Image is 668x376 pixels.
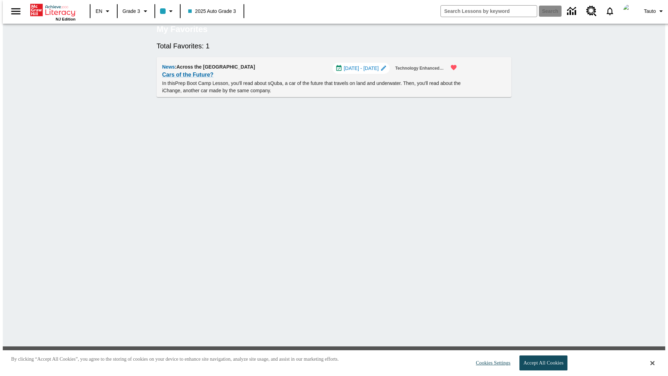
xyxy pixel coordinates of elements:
a: Resource Center, Will open in new tab [582,2,601,21]
span: News [162,64,175,70]
button: Profile/Settings [641,5,668,17]
button: Technology Enhanced Item [392,63,447,74]
button: Class color is light blue. Change class color [157,5,178,17]
button: Select a new avatar [619,2,641,20]
input: search field [441,6,537,17]
span: Tauto [644,8,656,15]
a: Cars of the Future? [162,70,214,80]
a: Home [30,3,75,17]
span: Grade 3 [122,8,140,15]
h5: My Favorites [157,24,208,35]
span: [DATE] - [DATE] [344,65,379,72]
p: By clicking “Accept All Cookies”, you agree to the storing of cookies on your device to enhance s... [11,356,339,363]
span: 2025 Auto Grade 3 [188,8,236,15]
testabrev: Prep Boot Camp Lesson, you'll read about sQuba, a car of the future that travels on land and unde... [162,80,461,93]
span: NJ Edition [56,17,75,21]
img: avatar image [623,4,637,18]
button: Cookies Settings [470,356,513,370]
button: Language: EN, Select a language [93,5,115,17]
span: EN [96,8,102,15]
div: Jul 01 - Aug 01 Choose Dates [333,63,390,74]
h6: Total Favorites: 1 [157,40,511,52]
button: Open side menu [6,1,26,22]
span: Technology Enhanced Item [395,65,445,72]
button: Remove from Favorites [446,60,461,75]
a: Data Center [563,2,582,21]
div: Home [30,2,75,21]
button: Grade: Grade 3, Select a grade [120,5,152,17]
button: Close [650,360,654,366]
button: Accept All Cookies [519,355,567,370]
p: In this [162,80,461,94]
span: : Across the [GEOGRAPHIC_DATA] [175,64,255,70]
a: Notifications [601,2,619,20]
